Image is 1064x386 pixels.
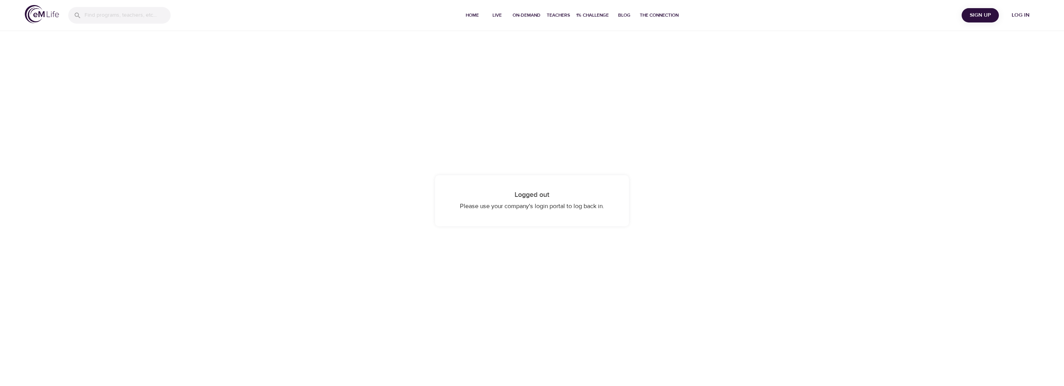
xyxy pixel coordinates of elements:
span: Teachers [547,11,570,19]
span: 1% Challenge [576,11,609,19]
input: Find programs, teachers, etc... [85,7,171,24]
span: Home [463,11,482,19]
span: Sign Up [965,10,996,20]
img: logo [25,5,59,23]
span: Blog [615,11,634,19]
span: The Connection [640,11,679,19]
h4: Logged out [451,191,613,199]
span: Please use your company's login portal to log back in. [460,202,604,210]
button: Log in [1002,8,1039,22]
button: Sign Up [962,8,999,22]
span: Live [488,11,506,19]
span: On-Demand [513,11,541,19]
span: Log in [1005,10,1036,20]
